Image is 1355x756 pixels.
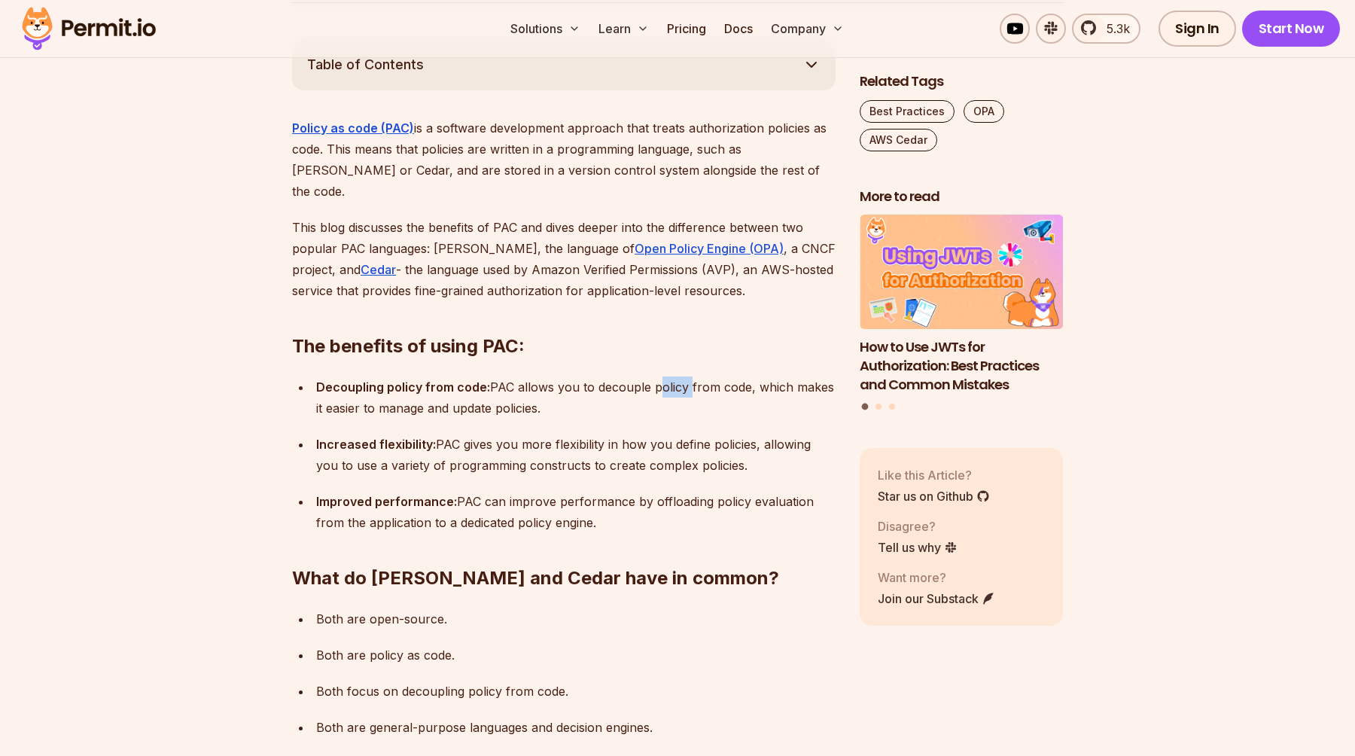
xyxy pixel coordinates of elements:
strong: Increased flexibility: [316,437,436,452]
button: Go to slide 1 [862,404,869,410]
span: Table of Contents [307,54,424,75]
a: Join our Substack [878,590,995,608]
button: Go to slide 2 [875,404,882,410]
div: Posts [860,215,1063,413]
p: Both focus on decoupling policy from code. [316,681,836,702]
p: This blog discusses the benefits of PAC and dives deeper into the difference between two popular ... [292,217,836,301]
a: Policy as code (PAC) [292,120,414,136]
span: 5.3k [1098,20,1130,38]
h3: How to Use JWTs for Authorization: Best Practices and Common Mistakes [860,338,1063,394]
button: Learn [592,14,655,44]
button: Company [765,14,850,44]
a: Star us on Github [878,487,990,505]
p: Both are policy as code. [316,645,836,666]
a: 5.3k [1072,14,1140,44]
img: How to Use JWTs for Authorization: Best Practices and Common Mistakes [860,215,1063,330]
strong: Improved performance: [316,494,457,509]
a: OPA [964,100,1004,123]
a: Tell us why [878,538,958,556]
h2: More to read [860,187,1063,206]
a: Docs [718,14,759,44]
a: AWS Cedar [860,129,937,151]
img: Permit logo [15,3,163,54]
h2: What do [PERSON_NAME] and Cedar have in common? [292,506,836,590]
p: PAC allows you to decouple policy from code, which makes it easier to manage and update policies. [316,376,836,419]
button: Go to slide 3 [889,404,895,410]
a: Sign In [1159,11,1236,47]
button: Table of Contents [292,39,836,90]
a: Best Practices [860,100,955,123]
p: is a software development approach that treats authorization policies as code. This means that po... [292,117,836,202]
button: Solutions [504,14,586,44]
li: 1 of 3 [860,215,1063,395]
a: Start Now [1242,11,1341,47]
a: Pricing [661,14,712,44]
a: Open Policy Engine (OPA) [635,241,784,256]
p: Like this Article? [878,466,990,484]
p: Both are open-source. [316,608,836,629]
h2: The benefits of using PAC: [292,274,836,358]
h2: Related Tags [860,72,1063,91]
p: PAC can improve performance by offloading policy evaluation from the application to a dedicated p... [316,491,836,533]
a: Cedar [361,262,396,277]
p: PAC gives you more flexibility in how you define policies, allowing you to use a variety of progr... [316,434,836,476]
strong: Decoupling policy from code: [316,380,490,395]
p: Want more? [878,569,995,587]
p: Both are general-purpose languages and decision engines. [316,717,836,738]
p: Disagree? [878,517,958,535]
